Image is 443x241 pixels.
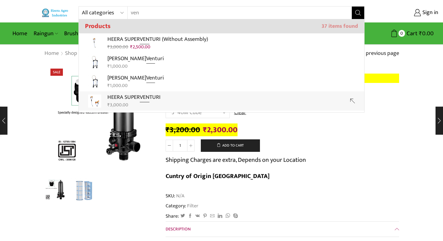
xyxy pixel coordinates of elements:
[140,93,149,102] strong: VEN
[79,111,364,130] a: Venturi ISI
[107,101,110,109] span: ₹
[107,62,110,70] span: ₹
[203,123,207,136] span: ₹
[128,7,344,19] input: Search for...
[71,178,97,203] li: 2 / 2
[65,50,78,58] a: Shop
[374,7,438,18] a: Sign in
[130,43,133,51] span: ₹
[201,139,260,152] button: Add to cart
[43,177,68,203] a: Heera-Plastic
[107,62,128,70] bdi: 1,000.00
[107,101,128,109] bdi: 3,000.00
[371,28,434,39] a: 0 Cart ₹0.00
[405,29,417,38] span: Cart
[234,109,246,117] a: Clear options
[43,178,68,203] li: 1 / 2
[79,72,364,91] a: [PERSON_NAME]Venturi₹1,000.00
[146,73,155,83] strong: Ven
[71,178,97,204] a: plast
[166,155,306,165] p: Shipping Charges are extra, Depends on your Location
[352,7,364,19] button: Search button
[166,123,170,136] span: ₹
[107,74,164,83] p: [PERSON_NAME] turi
[421,9,438,17] span: Sign in
[107,43,128,51] bdi: 3,000.00
[44,50,96,58] nav: Breadcrumb
[166,213,179,220] span: Share:
[107,43,110,51] span: ₹
[175,192,184,200] span: N/A
[419,29,434,38] bdi: 0.00
[107,82,128,89] bdi: 1,000.00
[107,93,161,102] p: HEERA SUPER TURI
[44,50,59,58] a: Home
[146,54,155,64] strong: Ven
[61,26,103,41] a: Brush Cutter
[203,123,238,136] bdi: 2,300.00
[44,62,156,175] div: 1 / 2
[31,26,61,41] a: Raingun
[50,69,63,76] span: Sale
[166,222,399,237] a: Description
[166,192,399,200] span: SKU:
[419,29,422,38] span: ₹
[140,35,149,44] strong: VEN
[107,82,110,89] span: ₹
[173,140,187,152] input: Product quantity
[186,202,198,210] a: Filter
[79,19,364,33] h3: Products
[398,30,405,36] span: 0
[107,35,208,44] p: HEERA SUPER TURI (Without Assembly)
[130,43,150,51] bdi: 2,500.00
[79,91,364,111] a: HEERA SUPERVENTURI₹3,000.00
[166,225,191,233] span: Description
[166,123,200,136] bdi: 3,200.00
[107,112,132,121] p: turi ISI
[79,53,364,72] a: [PERSON_NAME]Venturi₹1,000.00
[79,33,364,53] a: HEERA SUPERVENTURI (Without Assembly)
[322,23,358,30] span: 37 items found
[166,171,270,181] b: Cuntry of Origin [GEOGRAPHIC_DATA]
[342,50,399,58] a: Return to previous page
[166,202,198,210] span: Category:
[107,54,164,63] p: [PERSON_NAME] turi
[9,26,31,41] a: Home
